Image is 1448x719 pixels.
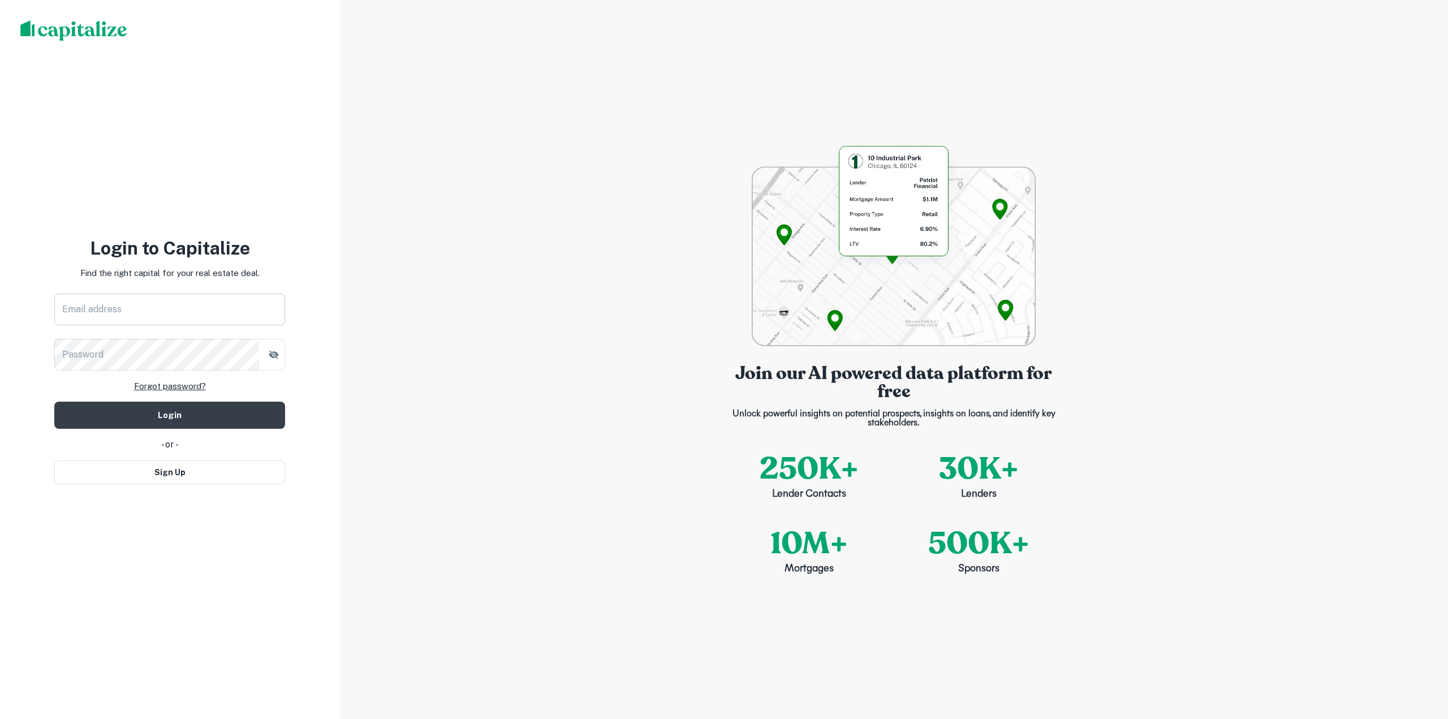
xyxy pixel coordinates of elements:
[939,446,1019,492] p: 30K+
[785,562,834,577] p: Mortgages
[54,460,285,484] button: Sign Up
[20,20,127,41] img: capitalize-logo.png
[54,402,285,429] button: Login
[1391,628,1448,683] iframe: Chat Widget
[760,446,859,492] p: 250K+
[134,380,206,393] a: Forgot password?
[80,266,260,280] p: Find the right capital for your real estate deal.
[724,410,1063,428] p: Unlock powerful insights on potential prospects, insights on loans, and identify key stakeholders.
[752,143,1035,346] img: login-bg
[958,562,999,577] p: Sponsors
[54,438,285,451] div: - or -
[724,364,1063,401] p: Join our AI powered data platform for free
[928,520,1029,566] p: 500K+
[961,487,997,502] p: Lenders
[54,235,285,262] h3: Login to Capitalize
[770,520,848,566] p: 10M+
[772,487,846,502] p: Lender Contacts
